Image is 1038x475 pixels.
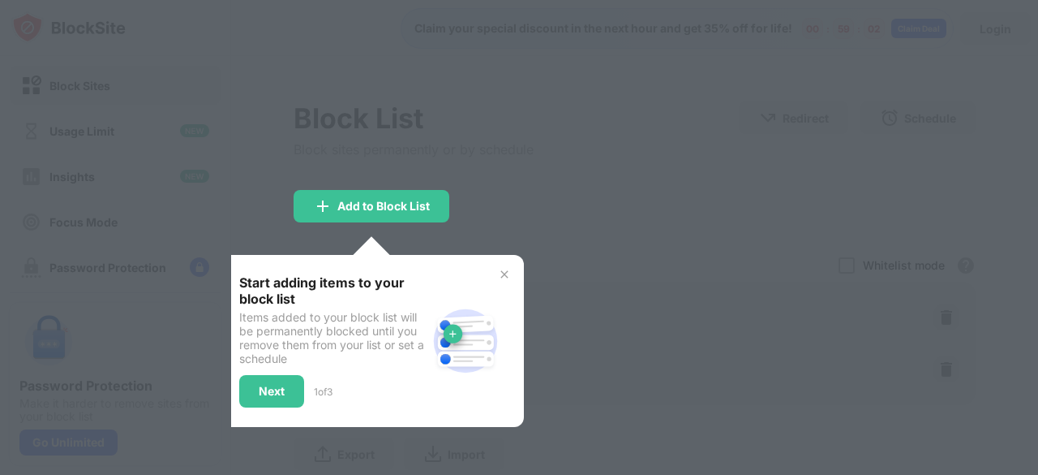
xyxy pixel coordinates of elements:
div: Start adding items to your block list [239,274,427,307]
img: block-site.svg [427,302,504,380]
div: 1 of 3 [314,386,332,398]
div: Add to Block List [337,200,430,213]
div: Next [259,385,285,398]
img: x-button.svg [498,268,511,281]
div: Items added to your block list will be permanently blocked until you remove them from your list o... [239,310,427,365]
